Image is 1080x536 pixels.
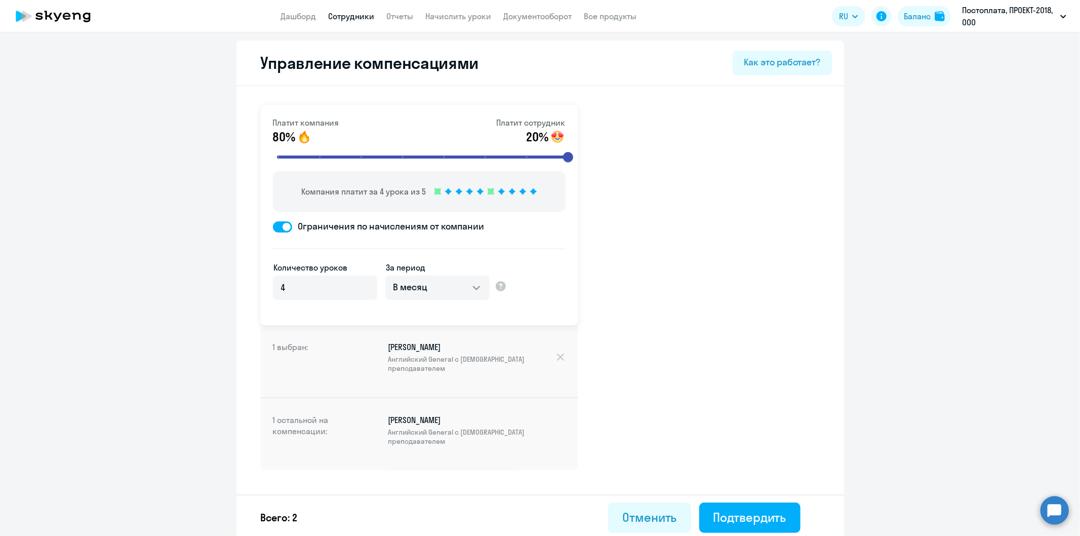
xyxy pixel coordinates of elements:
p: Всего: 2 [261,511,298,525]
a: Документооборот [504,11,572,21]
p: Постоплата, ПРОЕКТ-2018, ООО [962,4,1056,28]
div: Подтвердить [713,509,786,525]
button: Отменить [608,503,691,533]
div: Баланс [904,10,931,22]
p: Платит сотрудник [497,117,566,129]
span: Ограничения по начислениям от компании [292,220,484,233]
p: [PERSON_NAME] [388,341,556,373]
label: За период [386,261,426,274]
p: Платит компания [273,117,339,129]
div: Отменить [622,509,676,525]
img: balance [935,11,945,21]
span: Английский General с [DEMOGRAPHIC_DATA] преподавателем [388,355,556,373]
p: [PERSON_NAME] [388,414,566,446]
button: RU [832,6,865,26]
button: Подтвердить [699,503,801,533]
img: smile [296,129,312,145]
span: RU [839,10,848,22]
h4: 1 остальной на компенсации: [273,414,354,454]
div: Как это работает? [744,56,820,69]
button: Постоплата, ПРОЕКТ-2018, ООО [957,4,1071,28]
a: Дашборд [281,11,316,21]
span: 20% [526,129,548,145]
a: Сотрудники [329,11,375,21]
a: Начислить уроки [426,11,492,21]
span: Английский General с [DEMOGRAPHIC_DATA] преподавателем [388,428,566,446]
span: 80% [273,129,295,145]
h2: Управление компенсациями [249,53,479,73]
p: Компания платит за 4 урока из 5 [302,185,426,198]
a: Все продукты [584,11,637,21]
button: Балансbalance [898,6,951,26]
h4: 1 выбран: [273,341,354,381]
a: Отчеты [387,11,414,21]
label: Количество уроков [274,261,348,274]
button: Как это работает? [733,51,831,75]
img: smile [549,129,566,145]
